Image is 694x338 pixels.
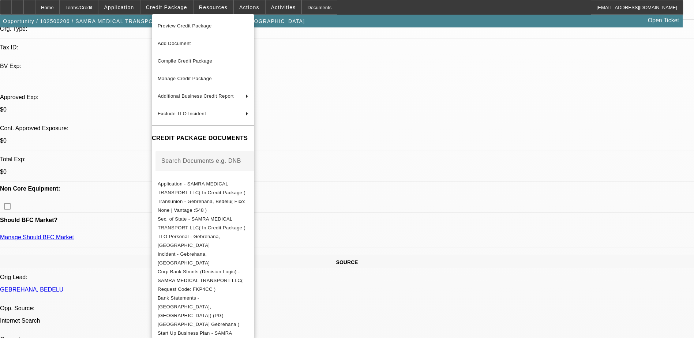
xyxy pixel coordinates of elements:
span: Preview Credit Package [158,23,212,29]
span: Application - SAMRA MEDICAL TRANSPORT LLC( In Credit Package ) [158,181,245,195]
mat-label: Search Documents e.g. DNB [161,158,241,164]
span: Corp Bank Stmnts (Decision Logic) - SAMRA MEDICAL TRANSPORT LLC( Request Code: FKP4CC ) [158,269,243,292]
span: Compile Credit Package [158,58,212,64]
h4: CREDIT PACKAGE DOCUMENTS [152,134,254,143]
button: Sec. of State - SAMRA MEDICAL TRANSPORT LLC( In Credit Package ) [152,215,254,232]
span: Transunion - Gebrehana, Bedelu( Fico: None | Vantage :548 ) [158,199,245,213]
button: TLO Personal - Gebrehana, Bedelu [152,232,254,250]
span: TLO Personal - Gebrehana, [GEOGRAPHIC_DATA] [158,234,220,248]
span: Add Document [158,41,191,46]
button: Incident - Gebrehana, Bedelu [152,250,254,267]
span: Incident - Gebrehana, [GEOGRAPHIC_DATA] [158,251,210,266]
span: Manage Credit Package [158,76,212,81]
span: Exclude TLO Incident [158,111,206,116]
button: Corp Bank Stmnts (Decision Logic) - SAMRA MEDICAL TRANSPORT LLC( Request Code: FKP4CC ) [152,267,254,294]
span: Sec. of State - SAMRA MEDICAL TRANSPORT LLC( In Credit Package ) [158,216,245,230]
button: Transunion - Gebrehana, Bedelu( Fico: None | Vantage :548 ) [152,197,254,215]
span: Additional Business Credit Report [158,93,234,99]
span: Bank Statements - [GEOGRAPHIC_DATA], [GEOGRAPHIC_DATA]( (PG) [GEOGRAPHIC_DATA] Gebrehana ) [158,295,240,327]
button: Bank Statements - Gebrehana, Bedelu( (PG) Bedelu Gebrehana ) [152,294,254,329]
button: Application - SAMRA MEDICAL TRANSPORT LLC( In Credit Package ) [152,180,254,197]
